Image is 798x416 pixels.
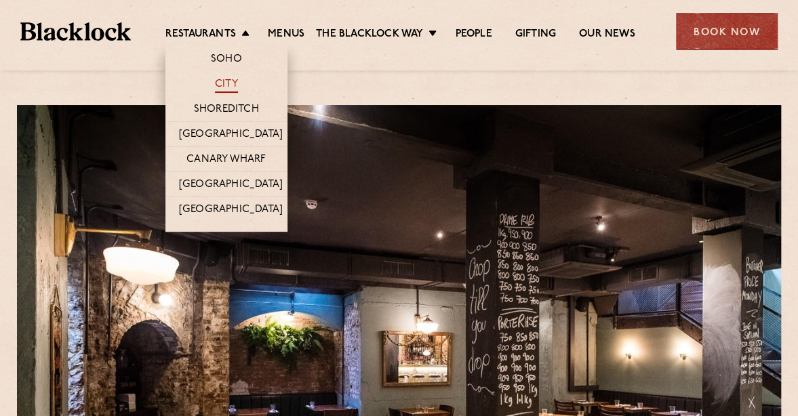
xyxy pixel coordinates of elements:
a: Menus [268,28,304,43]
a: Shoreditch [194,103,259,118]
div: Book Now [676,13,778,50]
img: BL_Textured_Logo-footer-cropped.svg [20,22,131,41]
a: Our News [579,28,635,43]
a: City [215,78,238,93]
a: Soho [211,53,242,68]
a: [GEOGRAPHIC_DATA] [179,128,283,143]
a: The Blacklock Way [316,28,423,43]
a: People [455,28,492,43]
a: Restaurants [165,28,236,43]
a: [GEOGRAPHIC_DATA] [179,178,283,193]
a: Gifting [515,28,556,43]
a: [GEOGRAPHIC_DATA] [179,203,283,218]
a: Canary Wharf [186,153,266,168]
